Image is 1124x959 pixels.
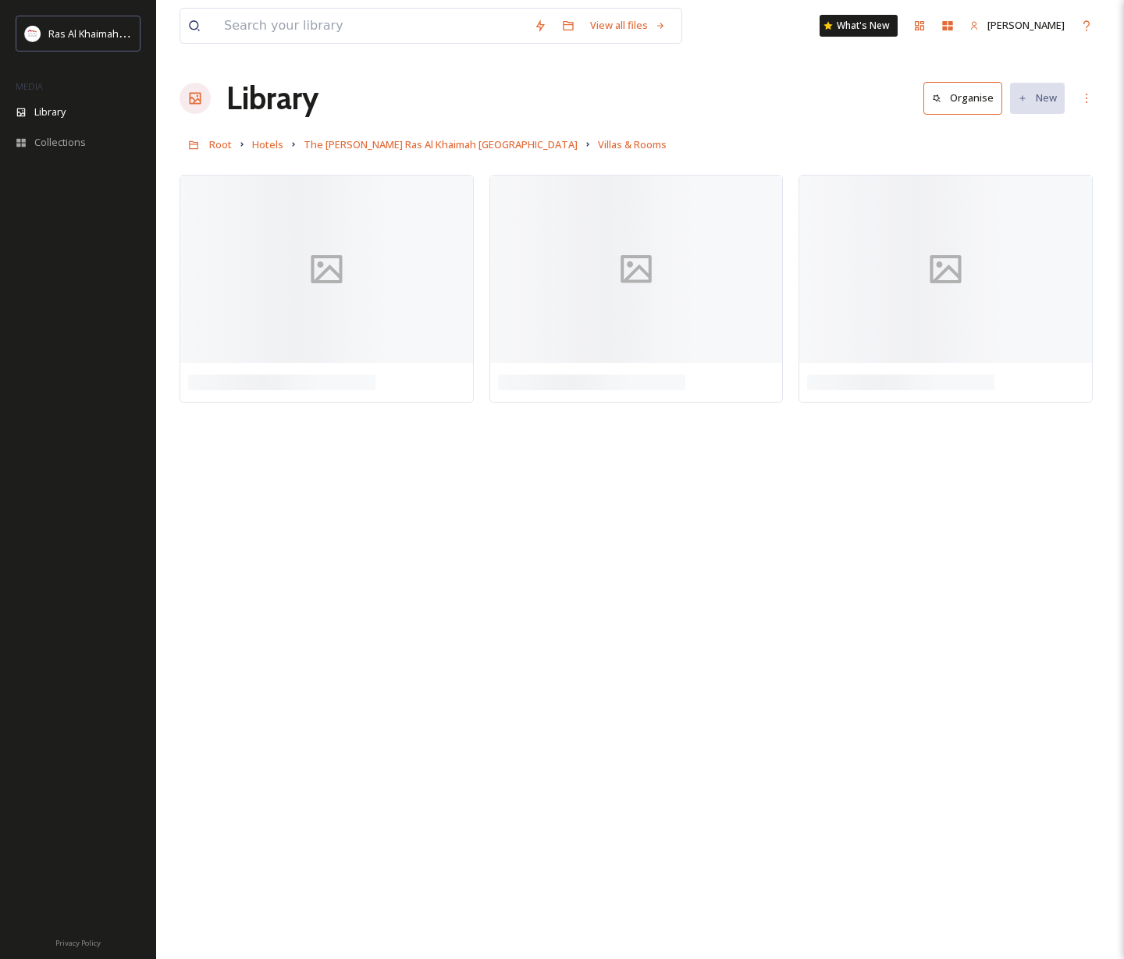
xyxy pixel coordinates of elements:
input: Search your library [216,9,526,43]
span: Privacy Policy [55,938,101,948]
span: Root [209,137,232,151]
span: Villas & Rooms [598,137,667,151]
a: [PERSON_NAME] [962,10,1072,41]
span: Collections [34,135,86,150]
a: What's New [820,15,898,37]
a: The [PERSON_NAME] Ras Al Khaimah [GEOGRAPHIC_DATA] [304,135,578,154]
span: MEDIA [16,80,43,92]
button: New [1010,83,1065,113]
span: Library [34,105,66,119]
span: Ras Al Khaimah Tourism Development Authority [48,26,269,41]
span: [PERSON_NAME] [987,18,1065,32]
span: Hotels [252,137,283,151]
img: Logo_RAKTDA_RGB-01.png [25,26,41,41]
a: View all files [582,10,674,41]
a: Organise [923,82,1010,114]
a: Library [226,75,318,122]
span: The [PERSON_NAME] Ras Al Khaimah [GEOGRAPHIC_DATA] [304,137,578,151]
a: Privacy Policy [55,932,101,951]
button: Organise [923,82,1002,114]
a: Villas & Rooms [598,135,667,154]
a: Hotels [252,135,283,154]
a: Root [209,135,232,154]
